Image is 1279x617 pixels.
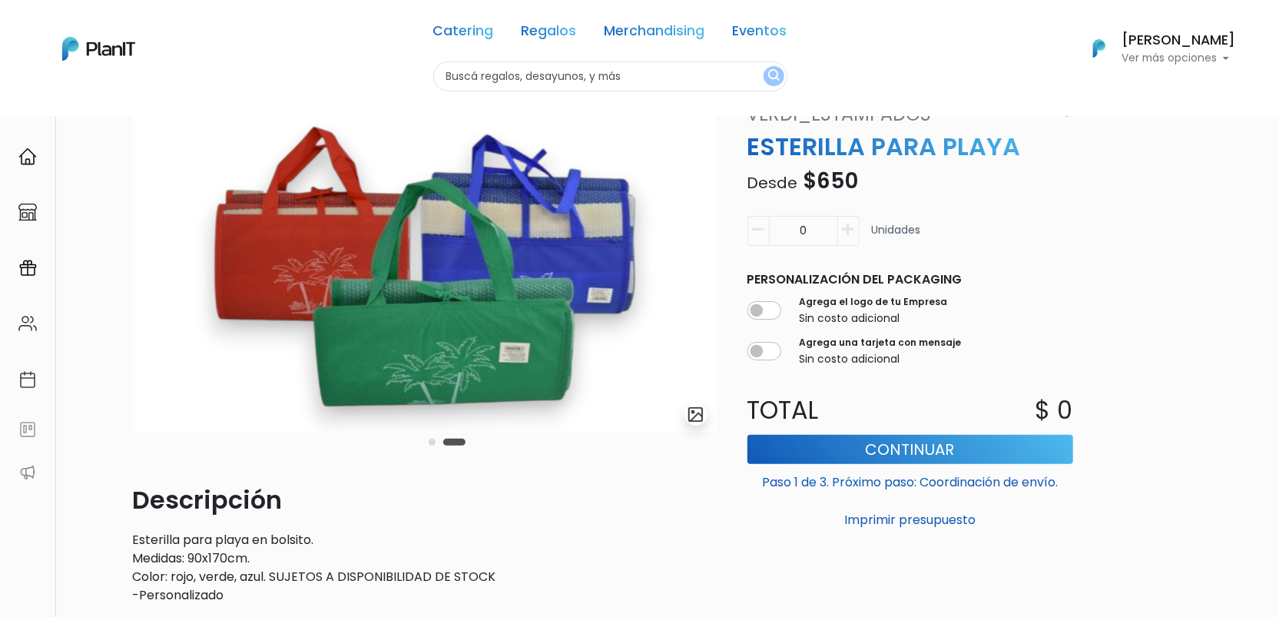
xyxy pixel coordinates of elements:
[733,25,787,43] a: Eventos
[1122,34,1236,48] h6: [PERSON_NAME]
[800,310,948,327] p: Sin costo adicional
[18,148,37,166] img: home-e721727adea9d79c4d83392d1f703f7f8bce08238fde08b1acbfd93340b81755.svg
[804,166,859,196] span: $650
[433,61,787,91] input: Buscá regalos, desayunos, y más
[747,270,1073,289] p: Personalización del packaging
[738,392,910,429] p: Total
[687,406,704,423] img: gallery-light
[738,128,1082,165] p: ESTERILLA PARA PLAYA
[522,25,577,43] a: Regalos
[747,435,1073,464] button: Continuar
[18,203,37,221] img: marketplace-4ceaa7011d94191e9ded77b95e3339b90024bf715f7c57f8cf31f2d8c509eaba.svg
[872,222,921,252] p: Unidades
[747,467,1073,492] p: Paso 1 de 3. Próximo paso: Coordinación de envío.
[18,259,37,277] img: campaigns-02234683943229c281be62815700db0a1741e53638e28bf9629b52c665b00959.svg
[747,507,1073,533] button: Imprimir presupuesto
[1122,53,1236,64] p: Ver más opciones
[133,482,717,519] p: Descripción
[433,25,494,43] a: Catering
[768,69,780,84] img: search_button-432b6d5273f82d61273b3651a40e1bd1b912527efae98b1b7a1b2c0702e16a8d.svg
[133,101,717,433] img: 2000___2000-Photoroom__7_.jpg
[800,351,962,367] p: Sin costo adicional
[79,15,221,45] div: ¿Necesitás ayuda?
[62,37,135,61] img: PlanIt Logo
[800,336,962,350] label: Agrega una tarjeta con mensaje
[429,439,436,446] button: Carousel Page 1
[18,420,37,439] img: feedback-78b5a0c8f98aac82b08bfc38622c3050aee476f2c9584af64705fc4e61158814.svg
[605,25,705,43] a: Merchandising
[18,463,37,482] img: partners-52edf745621dab592f3b2c58e3bca9d71375a7ef29c3b500c9f145b62cc070d4.svg
[133,531,717,605] p: Esterilla para playa en bolsito. Medidas: 90x170cm. Color: rojo, verde, azul. SUJETOS A DISPONIBI...
[747,172,798,194] span: Desde
[425,433,469,451] div: Carousel Pagination
[18,314,37,333] img: people-662611757002400ad9ed0e3c099ab2801c6687ba6c219adb57efc949bc21e19d.svg
[1035,392,1073,429] p: $ 0
[1082,32,1116,65] img: PlanIt Logo
[443,439,466,446] button: Carousel Page 2 (Current Slide)
[1073,28,1236,68] button: PlanIt Logo [PERSON_NAME] Ver más opciones
[18,370,37,389] img: calendar-87d922413cdce8b2cf7b7f5f62616a5cf9e4887200fb71536465627b3292af00.svg
[800,295,948,309] label: Agrega el logo de tu Empresa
